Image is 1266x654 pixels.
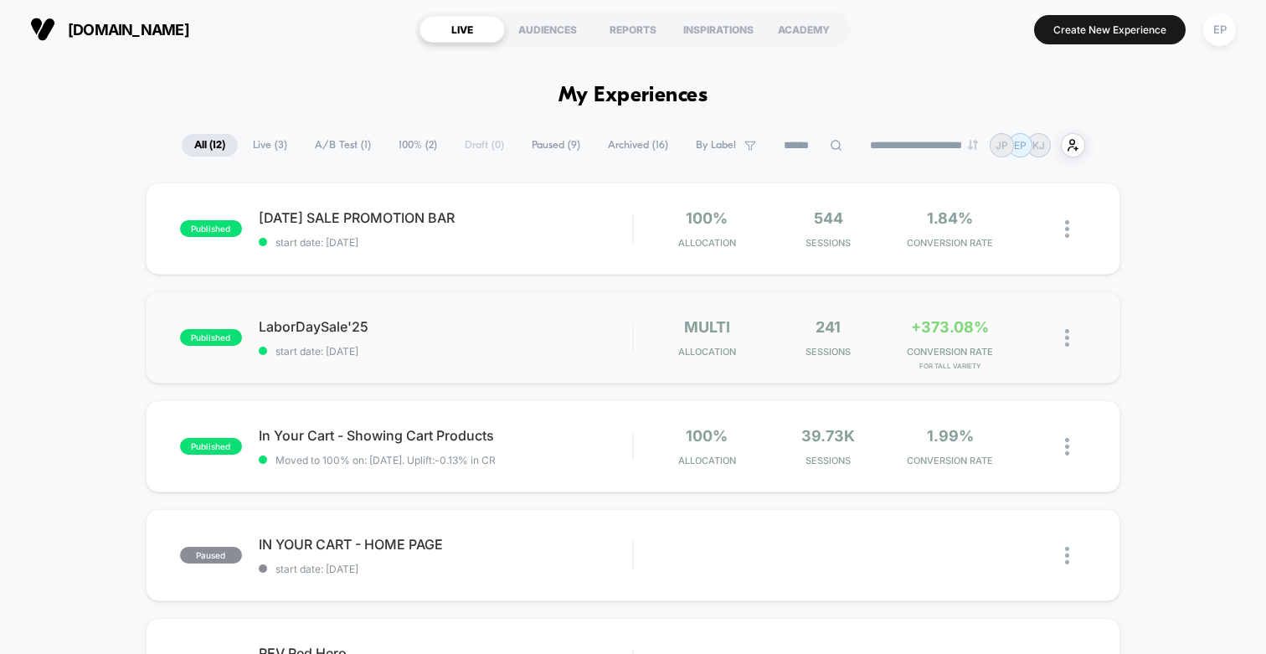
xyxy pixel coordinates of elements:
[893,455,1006,466] span: CONVERSION RATE
[259,236,632,249] span: start date: [DATE]
[259,427,632,444] span: In Your Cart - Showing Cart Products
[893,362,1006,370] span: for Tall Variety
[505,16,590,43] div: AUDIENCES
[259,536,632,553] span: IN YOUR CART - HOME PAGE
[686,427,728,445] span: 100%
[686,209,728,227] span: 100%
[419,16,505,43] div: LIVE
[302,134,383,157] span: A/B Test ( 1 )
[590,16,676,43] div: REPORTS
[1065,329,1069,347] img: close
[1034,15,1186,44] button: Create New Experience
[519,134,593,157] span: Paused ( 9 )
[1032,139,1045,152] p: KJ
[180,438,242,455] span: published
[814,209,843,227] span: 544
[1014,139,1027,152] p: EP
[1065,547,1069,564] img: close
[386,134,450,157] span: 100% ( 2 )
[676,16,761,43] div: INSPIRATIONS
[678,455,736,466] span: Allocation
[927,427,974,445] span: 1.99%
[259,318,632,335] span: LaborDaySale'25
[678,237,736,249] span: Allocation
[25,16,194,43] button: [DOMAIN_NAME]
[1198,13,1241,47] button: EP
[696,139,736,152] span: By Label
[911,318,989,336] span: +373.08%
[259,209,632,226] span: [DATE] SALE PROMOTION BAR
[761,16,847,43] div: ACADEMY
[68,21,189,39] span: [DOMAIN_NAME]
[558,84,708,108] h1: My Experiences
[968,140,978,150] img: end
[772,455,885,466] span: Sessions
[1203,13,1236,46] div: EP
[996,139,1008,152] p: JP
[893,237,1006,249] span: CONVERSION RATE
[180,547,242,564] span: paused
[180,329,242,346] span: published
[1065,438,1069,456] img: close
[275,454,496,466] span: Moved to 100% on: [DATE] . Uplift: -0.13% in CR
[30,17,55,42] img: Visually logo
[182,134,238,157] span: All ( 12 )
[1065,220,1069,238] img: close
[259,563,632,575] span: start date: [DATE]
[772,237,885,249] span: Sessions
[816,318,841,336] span: 241
[180,220,242,237] span: published
[678,346,736,358] span: Allocation
[893,346,1006,358] span: CONVERSION RATE
[595,134,681,157] span: Archived ( 16 )
[801,427,855,445] span: 39.73k
[240,134,300,157] span: Live ( 3 )
[772,346,885,358] span: Sessions
[259,345,632,358] span: start date: [DATE]
[684,318,730,336] span: multi
[927,209,973,227] span: 1.84%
